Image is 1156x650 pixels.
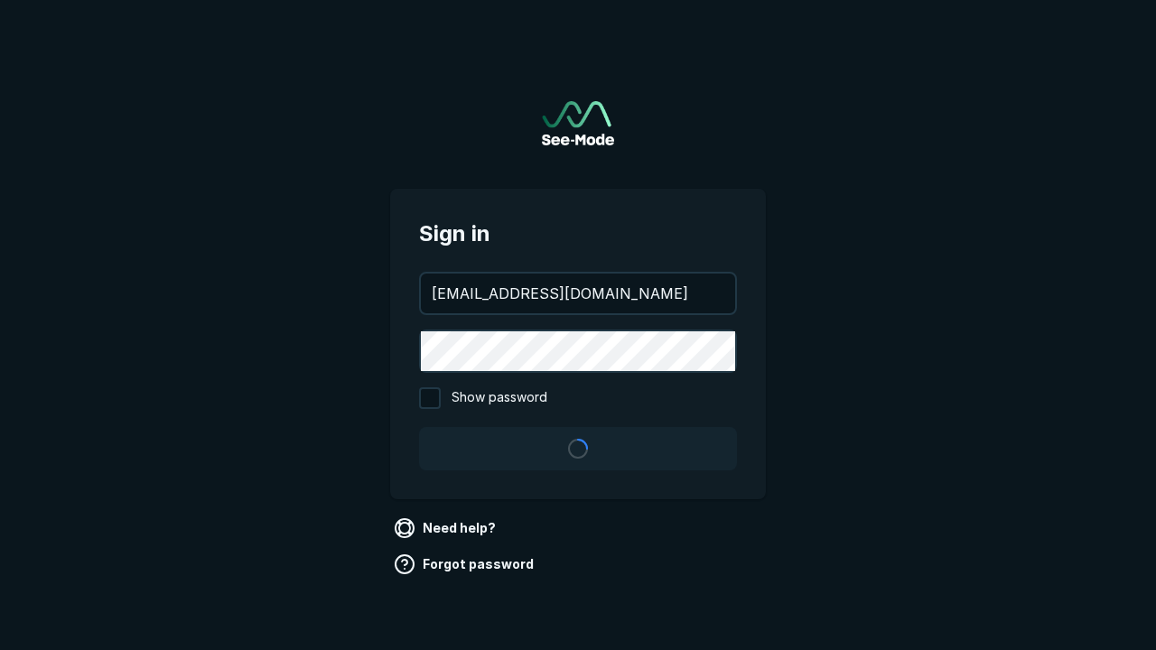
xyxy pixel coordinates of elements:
a: Forgot password [390,550,541,579]
input: your@email.com [421,274,735,313]
span: Show password [452,387,547,409]
span: Sign in [419,218,737,250]
a: Need help? [390,514,503,543]
a: Go to sign in [542,101,614,145]
img: See-Mode Logo [542,101,614,145]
